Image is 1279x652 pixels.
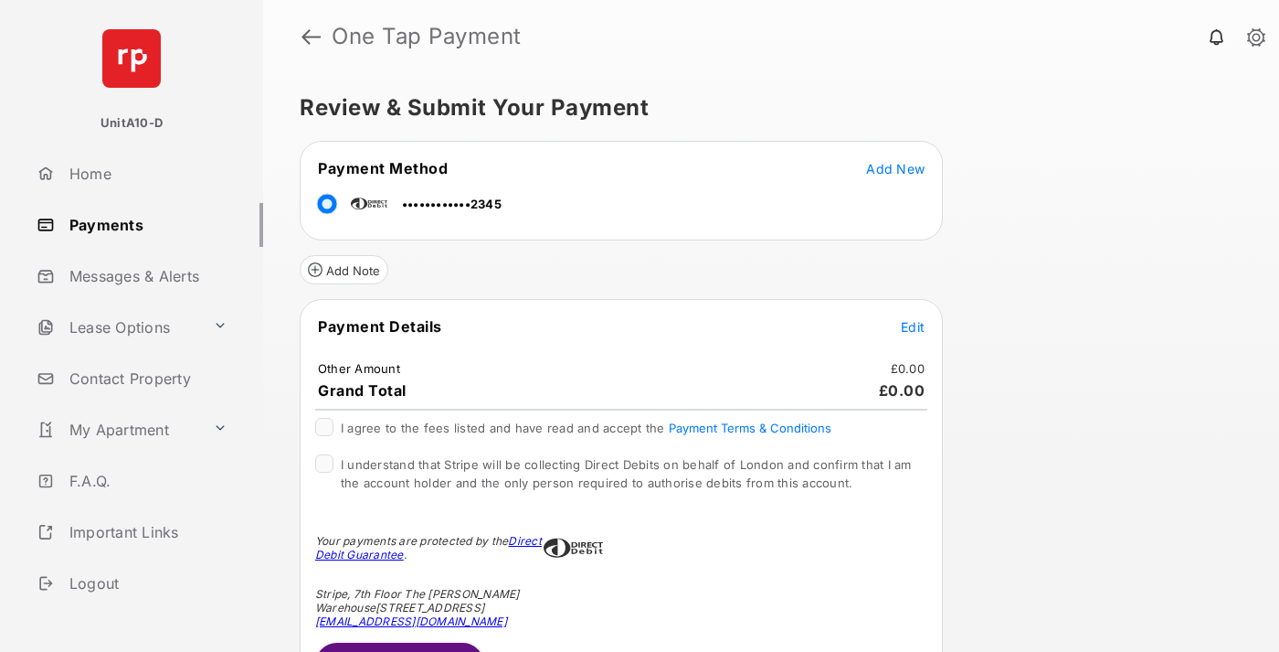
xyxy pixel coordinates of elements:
[315,615,507,628] a: [EMAIL_ADDRESS][DOMAIN_NAME]
[300,97,1228,119] h5: Review & Submit Your Payment
[402,197,502,211] span: ••••••••••••2345
[300,255,388,284] button: Add Note
[29,305,206,349] a: Lease Options
[29,459,263,503] a: F.A.Q.
[29,510,235,554] a: Important Links
[317,360,401,377] td: Other Amount
[29,408,206,452] a: My Apartment
[879,381,925,400] span: £0.00
[29,561,263,605] a: Logout
[315,534,542,561] a: Direct Debit Guarantee
[341,421,831,435] span: I agree to the fees listed and have read and accept the
[100,114,163,133] p: UnitA10-D
[102,29,161,88] img: svg+xml;base64,PHN2ZyB4bWxucz0iaHR0cDovL3d3dy53My5vcmcvMjAwMC9zdmciIHdpZHRoPSI2NCIgaGVpZ2h0PSI2NC...
[318,381,407,400] span: Grand Total
[866,161,925,176] span: Add New
[332,26,522,48] strong: One Tap Payment
[318,317,442,336] span: Payment Details
[866,159,925,177] button: Add New
[669,421,831,435] button: I agree to the fees listed and have read and accept the
[315,587,544,628] div: Stripe, 7th Floor The [PERSON_NAME] Warehouse [STREET_ADDRESS]
[29,152,263,196] a: Home
[318,159,448,177] span: Payment Method
[901,317,925,336] button: Edit
[29,203,263,247] a: Payments
[901,319,925,335] span: Edit
[315,534,544,561] div: Your payments are protected by the .
[29,254,263,298] a: Messages & Alerts
[29,357,263,401] a: Contact Property
[890,360,925,377] td: £0.00
[341,457,912,490] span: I understand that Stripe will be collecting Direct Debits on behalf of London and confirm that I ...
